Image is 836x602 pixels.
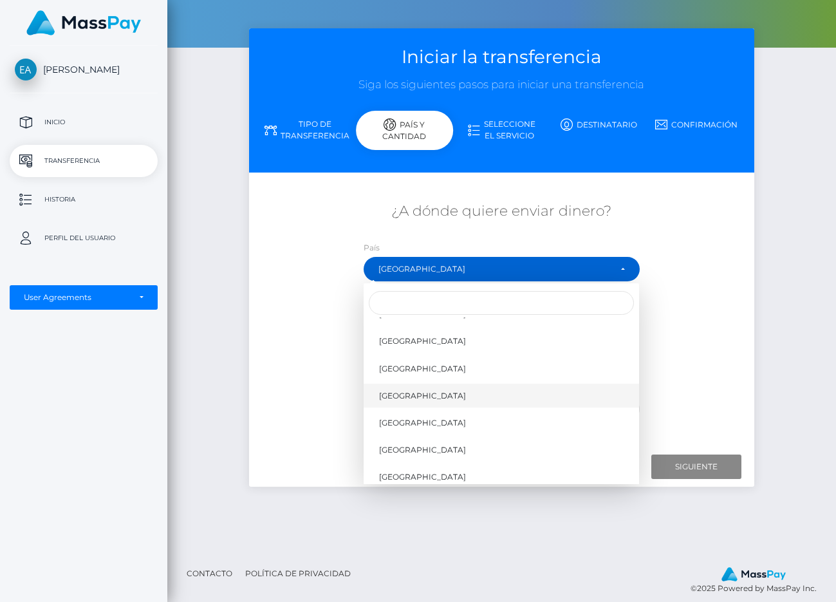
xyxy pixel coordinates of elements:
div: © 2025 Powered by MassPay Inc. [691,567,826,595]
span: [GEOGRAPHIC_DATA] [379,363,466,375]
p: Transferencia [15,151,153,171]
span: [GEOGRAPHIC_DATA] [379,308,466,320]
span: [GEOGRAPHIC_DATA] [379,335,466,347]
a: Destinatario [550,113,647,136]
p: Perfil del usuario [15,229,153,248]
img: MassPay [26,10,141,35]
a: Perfil del usuario [10,222,158,254]
a: Historia [10,183,158,216]
a: Tipo de transferencia [259,113,356,147]
h3: Iniciar la transferencia [259,44,745,70]
span: [GEOGRAPHIC_DATA] [379,417,466,429]
h3: Siga los siguientes pasos para iniciar una transferencia [259,77,745,93]
input: Siguiente [651,455,741,479]
button: Panamá [364,257,639,281]
h5: ¿A dónde quiere enviar dinero? [259,202,745,221]
div: País y cantidad [356,111,453,150]
p: Historia [15,190,153,209]
span: [GEOGRAPHIC_DATA] [379,444,466,456]
a: Política de privacidad [240,563,356,583]
span: [GEOGRAPHIC_DATA] [379,390,466,402]
div: User Agreements [24,292,129,303]
label: País [364,242,380,254]
a: Contacto [181,563,237,583]
a: Transferencia [10,145,158,177]
a: Seleccione el servicio [453,113,550,147]
a: Inicio [10,106,158,138]
img: MassPay [721,567,786,581]
span: [PERSON_NAME] [10,64,158,75]
p: Inicio [15,113,153,132]
div: [GEOGRAPHIC_DATA] [378,264,609,274]
a: Confirmación [647,113,745,136]
span: [GEOGRAPHIC_DATA] [379,471,466,483]
input: Search [369,291,634,315]
button: User Agreements [10,285,158,310]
